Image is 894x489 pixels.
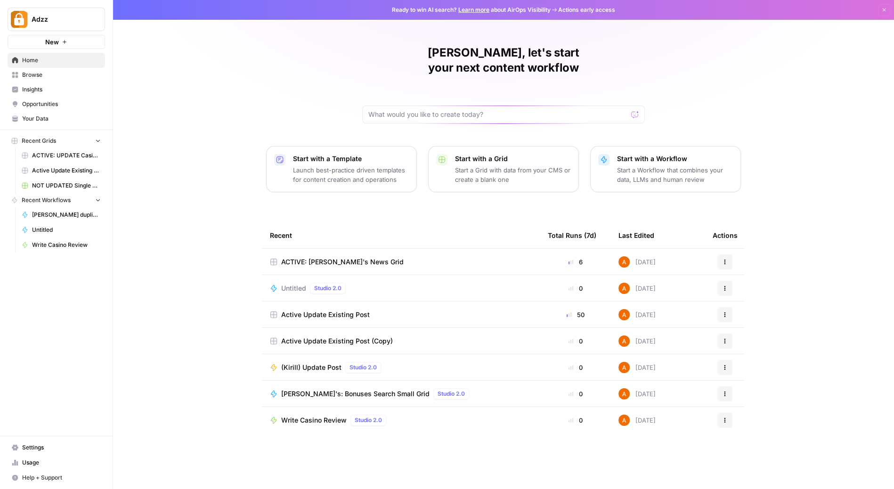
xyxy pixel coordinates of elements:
[8,8,105,31] button: Workspace: Adzz
[22,85,101,94] span: Insights
[590,146,741,192] button: Start with a WorkflowStart a Workflow that combines your data, LLMs and human review
[618,335,656,347] div: [DATE]
[22,56,101,65] span: Home
[8,455,105,470] a: Usage
[8,53,105,68] a: Home
[270,222,533,248] div: Recent
[368,110,627,119] input: What would you like to create today?
[618,256,656,268] div: [DATE]
[17,163,105,178] a: Active Update Existing Post
[618,362,656,373] div: [DATE]
[17,178,105,193] a: NOT UPDATED Single Bonus Creation
[618,388,630,399] img: 1uqwqwywk0hvkeqipwlzjk5gjbnq
[618,309,630,320] img: 1uqwqwywk0hvkeqipwlzjk5gjbnq
[428,146,579,192] button: Start with a GridStart a Grid with data from your CMS or create a blank one
[618,362,630,373] img: 1uqwqwywk0hvkeqipwlzjk5gjbnq
[32,181,101,190] span: NOT UPDATED Single Bonus Creation
[281,310,370,319] span: Active Update Existing Post
[618,415,656,426] div: [DATE]
[548,389,603,399] div: 0
[281,257,404,267] span: ACTIVE: [PERSON_NAME]'s News Grid
[22,114,101,123] span: Your Data
[293,165,409,184] p: Launch best-practice driven templates for content creation and operations
[22,458,101,467] span: Usage
[618,283,656,294] div: [DATE]
[270,415,533,426] a: Write Casino ReviewStudio 2.0
[548,222,596,248] div: Total Runs (7d)
[362,45,645,75] h1: [PERSON_NAME], let's start your next content workflow
[32,166,101,175] span: Active Update Existing Post
[270,283,533,294] a: UntitledStudio 2.0
[558,6,615,14] span: Actions early access
[270,336,533,346] a: Active Update Existing Post (Copy)
[22,71,101,79] span: Browse
[8,134,105,148] button: Recent Grids
[22,137,56,145] span: Recent Grids
[8,470,105,485] button: Help + Support
[22,443,101,452] span: Settings
[11,11,28,28] img: Adzz Logo
[8,440,105,455] a: Settings
[270,362,533,373] a: (Kirill) Update PostStudio 2.0
[8,82,105,97] a: Insights
[293,154,409,163] p: Start with a Template
[548,336,603,346] div: 0
[617,165,733,184] p: Start a Workflow that combines your data, LLMs and human review
[270,310,533,319] a: Active Update Existing Post
[22,100,101,108] span: Opportunities
[32,211,101,219] span: [PERSON_NAME] duplicate check CRM
[458,6,489,13] a: Learn more
[270,388,533,399] a: [PERSON_NAME]'s: Bonuses Search Small GridStudio 2.0
[314,284,341,293] span: Studio 2.0
[8,111,105,126] a: Your Data
[618,309,656,320] div: [DATE]
[32,241,101,249] span: Write Casino Review
[281,389,430,399] span: [PERSON_NAME]'s: Bonuses Search Small Grid
[22,473,101,482] span: Help + Support
[281,416,347,425] span: Write Casino Review
[281,363,341,372] span: (Kirill) Update Post
[618,388,656,399] div: [DATE]
[618,415,630,426] img: 1uqwqwywk0hvkeqipwlzjk5gjbnq
[548,416,603,425] div: 0
[32,15,89,24] span: Adzz
[270,257,533,267] a: ACTIVE: [PERSON_NAME]'s News Grid
[548,284,603,293] div: 0
[8,193,105,207] button: Recent Workflows
[45,37,59,47] span: New
[355,416,382,424] span: Studio 2.0
[8,97,105,112] a: Opportunities
[618,222,654,248] div: Last Edited
[618,335,630,347] img: 1uqwqwywk0hvkeqipwlzjk5gjbnq
[8,67,105,82] a: Browse
[17,237,105,253] a: Write Casino Review
[392,6,551,14] span: Ready to win AI search? about AirOps Visibility
[281,284,306,293] span: Untitled
[17,207,105,222] a: [PERSON_NAME] duplicate check CRM
[32,226,101,234] span: Untitled
[22,196,71,204] span: Recent Workflows
[349,363,377,372] span: Studio 2.0
[455,154,571,163] p: Start with a Grid
[713,222,738,248] div: Actions
[618,283,630,294] img: 1uqwqwywk0hvkeqipwlzjk5gjbnq
[17,148,105,163] a: ACTIVE: UPDATE Casino Reviews
[548,257,603,267] div: 6
[17,222,105,237] a: Untitled
[438,390,465,398] span: Studio 2.0
[8,35,105,49] button: New
[32,151,101,160] span: ACTIVE: UPDATE Casino Reviews
[618,256,630,268] img: 1uqwqwywk0hvkeqipwlzjk5gjbnq
[617,154,733,163] p: Start with a Workflow
[548,363,603,372] div: 0
[281,336,393,346] span: Active Update Existing Post (Copy)
[455,165,571,184] p: Start a Grid with data from your CMS or create a blank one
[548,310,603,319] div: 50
[266,146,417,192] button: Start with a TemplateLaunch best-practice driven templates for content creation and operations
